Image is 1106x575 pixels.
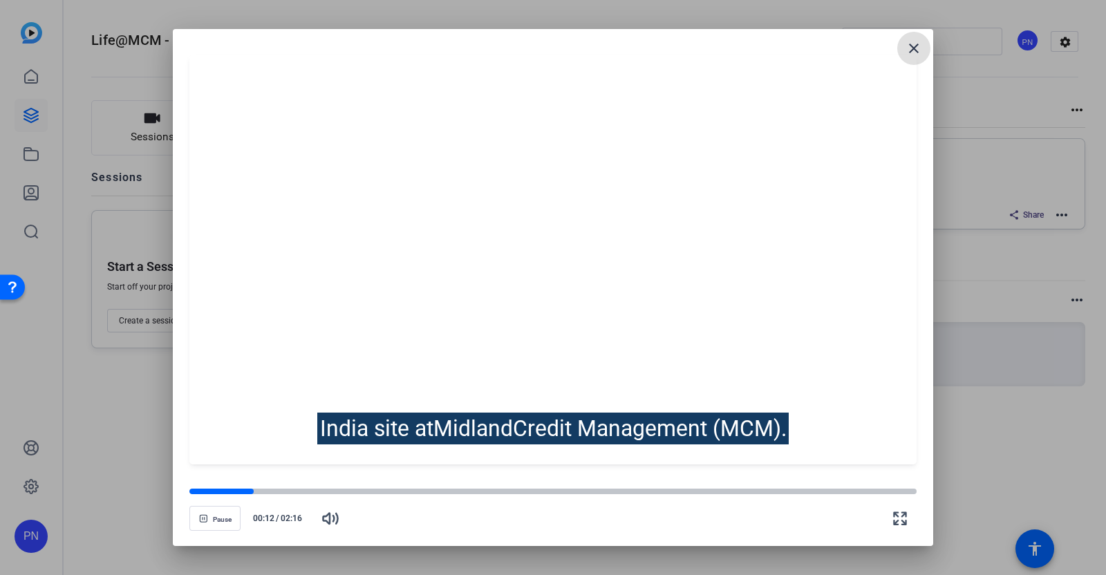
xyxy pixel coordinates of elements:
[906,40,922,57] mat-icon: close
[281,512,309,525] span: 02:16
[246,512,274,525] span: 00:12
[189,506,241,531] button: Pause
[314,502,347,535] button: Mute
[213,516,232,524] span: Pause
[883,502,917,535] button: Fullscreen
[246,512,308,525] div: /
